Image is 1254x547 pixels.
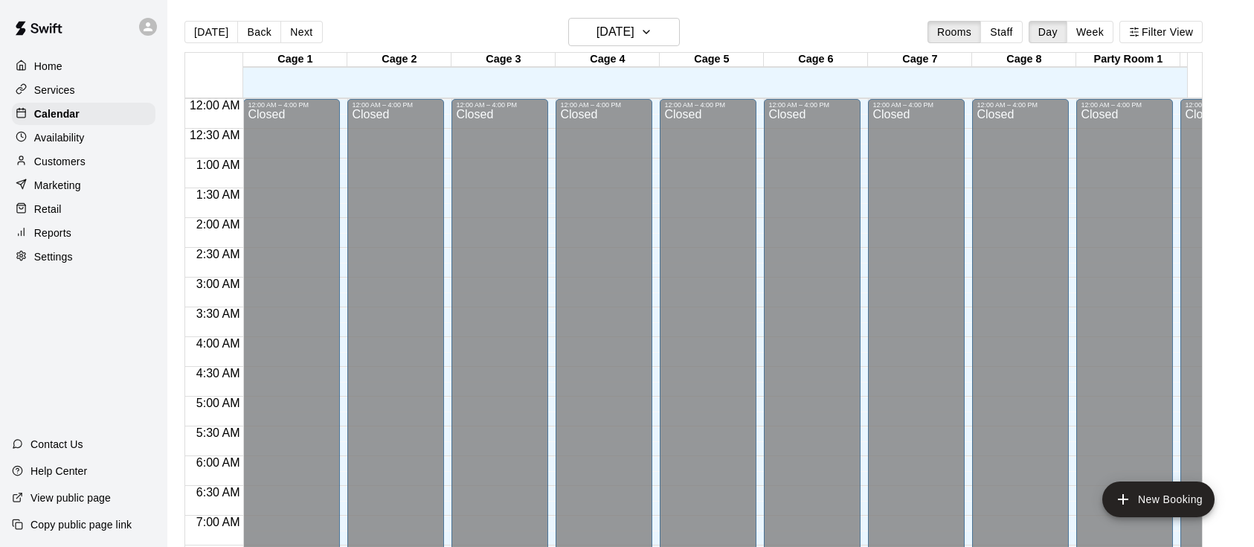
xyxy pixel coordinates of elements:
p: Copy public page link [30,517,132,532]
span: 2:00 AM [193,218,244,231]
div: 12:00 AM – 4:00 PM [664,101,752,109]
a: Calendar [12,103,155,125]
p: Customers [34,154,86,169]
div: Cage 7 [868,53,972,67]
div: 12:00 AM – 4:00 PM [872,101,960,109]
button: [DATE] [568,18,680,46]
span: 1:00 AM [193,159,244,171]
span: 6:30 AM [193,486,244,499]
span: 3:00 AM [193,278,244,290]
p: Calendar [34,106,80,121]
span: 6:00 AM [193,456,244,469]
p: Retail [34,202,62,217]
a: Settings [12,246,155,268]
button: Rooms [927,21,981,43]
div: 12:00 AM – 4:00 PM [977,101,1064,109]
a: Reports [12,222,155,244]
p: Contact Us [30,437,83,452]
span: 4:30 AM [193,367,244,380]
p: Availability [34,130,85,145]
div: 12:00 AM – 4:00 PM [352,101,440,109]
a: Services [12,79,155,101]
span: 5:30 AM [193,426,244,439]
a: Marketing [12,174,155,196]
span: 12:00 AM [186,99,244,112]
span: 4:00 AM [193,337,244,350]
div: Cage 5 [660,53,764,67]
div: Party Room 1 [1076,53,1180,67]
div: 12:00 AM – 4:00 PM [248,101,335,109]
p: Help Center [30,464,87,479]
p: Settings [34,249,73,264]
h6: [DATE] [597,22,634,42]
button: add [1102,482,1215,517]
span: 1:30 AM [193,188,244,201]
div: Cage 1 [243,53,347,67]
div: Cage 2 [347,53,451,67]
button: Filter View [1119,21,1203,43]
p: View public page [30,490,111,505]
button: [DATE] [184,21,238,43]
span: 2:30 AM [193,248,244,260]
a: Customers [12,150,155,173]
p: Reports [34,225,71,240]
button: Day [1029,21,1067,43]
button: Next [280,21,322,43]
button: Back [237,21,281,43]
span: 5:00 AM [193,397,244,409]
a: Retail [12,198,155,220]
div: 12:00 AM – 4:00 PM [560,101,648,109]
p: Services [34,83,75,97]
span: 7:00 AM [193,516,244,528]
div: 12:00 AM – 4:00 PM [768,101,856,109]
div: 12:00 AM – 4:00 PM [1081,101,1168,109]
p: Marketing [34,178,81,193]
a: Availability [12,127,155,149]
span: 12:30 AM [186,129,244,141]
button: Week [1067,21,1113,43]
span: 3:30 AM [193,307,244,320]
div: Cage 4 [556,53,660,67]
p: Home [34,59,62,74]
div: Cage 3 [451,53,556,67]
button: Staff [980,21,1023,43]
div: 12:00 AM – 4:00 PM [456,101,544,109]
div: Cage 6 [764,53,868,67]
div: Cage 8 [972,53,1076,67]
a: Home [12,55,155,77]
